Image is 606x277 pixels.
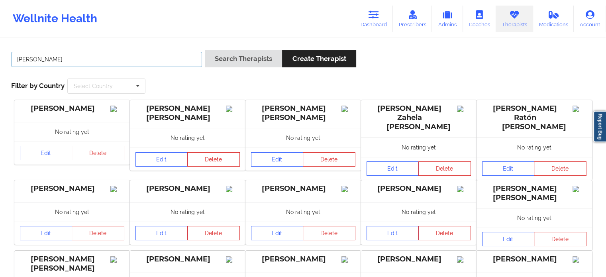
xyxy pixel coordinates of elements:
a: Edit [135,152,188,167]
button: Delete [534,161,586,176]
button: Delete [303,152,355,167]
img: Image%2Fplaceholer-image.png [110,256,124,263]
img: Image%2Fplaceholer-image.png [573,186,586,192]
div: No rating yet [14,202,130,222]
a: Therapists [496,6,533,32]
a: Dashboard [355,6,393,32]
div: No rating yet [245,128,361,147]
a: Edit [367,226,419,240]
a: Edit [251,226,304,240]
button: Delete [187,226,240,240]
a: Edit [135,226,188,240]
div: [PERSON_NAME] [251,255,355,264]
div: [PERSON_NAME] [PERSON_NAME] [20,255,124,273]
a: Prescribers [393,6,432,32]
div: [PERSON_NAME] Zahela [PERSON_NAME] [367,104,471,132]
button: Delete [303,226,355,240]
a: Edit [482,232,535,246]
div: [PERSON_NAME] [135,255,240,264]
span: Filter by Country [11,82,65,90]
img: Image%2Fplaceholer-image.png [341,186,355,192]
div: [PERSON_NAME] [PERSON_NAME] [482,184,586,202]
div: No rating yet [130,128,245,147]
img: Image%2Fplaceholer-image.png [341,106,355,112]
a: Report Bug [593,111,606,142]
div: No rating yet [361,138,477,157]
img: Image%2Fplaceholer-image.png [573,256,586,263]
button: Create Therapist [282,50,356,67]
div: [PERSON_NAME] [135,184,240,193]
img: Image%2Fplaceholer-image.png [226,186,240,192]
div: No rating yet [477,138,592,157]
button: Delete [72,226,124,240]
div: No rating yet [477,208,592,228]
img: Image%2Fplaceholer-image.png [110,186,124,192]
button: Search Therapists [205,50,282,67]
a: Edit [482,161,535,176]
img: Image%2Fplaceholer-image.png [341,256,355,263]
a: Coaches [463,6,496,32]
div: No rating yet [130,202,245,222]
div: No rating yet [14,122,130,141]
a: Edit [20,226,73,240]
img: Image%2Fplaceholer-image.png [110,106,124,112]
div: [PERSON_NAME] [PERSON_NAME] [251,104,355,122]
img: Image%2Fplaceholer-image.png [457,256,471,263]
button: Delete [418,161,471,176]
button: Delete [72,146,124,160]
div: [PERSON_NAME] [367,255,471,264]
a: Edit [367,161,419,176]
img: Image%2Fplaceholer-image.png [457,186,471,192]
div: [PERSON_NAME] [20,184,124,193]
a: Edit [20,146,73,160]
div: [PERSON_NAME] [20,104,124,113]
button: Delete [534,232,586,246]
button: Delete [418,226,471,240]
div: No rating yet [361,202,477,222]
div: [PERSON_NAME] [482,255,586,264]
div: [PERSON_NAME] [PERSON_NAME] [135,104,240,122]
a: Medications [533,6,574,32]
button: Delete [187,152,240,167]
img: Image%2Fplaceholer-image.png [226,106,240,112]
img: Image%2Fplaceholer-image.png [457,106,471,112]
a: Admins [432,6,463,32]
div: [PERSON_NAME] [251,184,355,193]
a: Edit [251,152,304,167]
input: Search Keywords [11,52,202,67]
img: Image%2Fplaceholer-image.png [226,256,240,263]
div: Select Country [74,83,113,89]
a: Account [574,6,606,32]
img: Image%2Fplaceholer-image.png [573,106,586,112]
div: No rating yet [245,202,361,222]
div: [PERSON_NAME] [367,184,471,193]
div: [PERSON_NAME] Ratón [PERSON_NAME] [482,104,586,132]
